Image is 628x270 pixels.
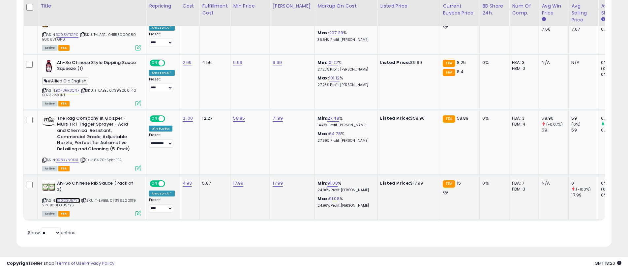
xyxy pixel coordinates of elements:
div: 5.87 [202,180,225,186]
span: | SKU: T-LABEL 073992001140 B073RR3CNF [42,88,136,98]
div: $58.90 [380,115,435,121]
div: 0.14% [601,127,628,133]
div: 4.55 [202,60,225,66]
p: 36.54% Profit [PERSON_NAME] [317,38,372,42]
a: B008VT1GP0 [56,32,78,38]
b: Listed Price: [380,59,410,66]
b: Min: [317,115,327,121]
div: ASIN: [42,15,141,50]
div: Amazon AI * [149,25,175,31]
span: Show: entries [28,229,75,236]
p: 27.23% Profit [PERSON_NAME] [317,67,372,72]
div: 0.29% [601,115,628,121]
small: (0%) [601,187,610,192]
a: 91.08 [327,180,338,187]
div: 59 [571,127,598,133]
span: 58.89 [457,115,469,121]
div: % [317,180,372,193]
div: Markup on Cost [317,3,374,10]
div: FBA: 3 [512,115,534,121]
span: FBA [58,45,70,51]
p: 14.47% Profit [PERSON_NAME] [317,123,372,128]
div: FBA: 3 [512,60,534,66]
div: Num of Comp. [512,3,536,16]
a: 9.99 [273,59,282,66]
small: (0%) [571,122,581,127]
a: 2.69 [183,59,192,66]
span: 2025-08-15 18:20 GMT [595,260,621,266]
div: Title [41,3,143,10]
div: FBM: 0 [512,66,534,72]
span: OFF [164,181,175,187]
b: Listed Price: [380,180,410,186]
div: 7.66 [542,26,568,32]
a: 101.12 [329,75,340,81]
div: Avg BB Share [601,3,625,16]
span: All listings currently available for purchase on Amazon [42,101,57,106]
div: % [317,60,372,72]
span: | SKU: 84170-5pk-FBA [80,157,122,163]
b: Min: [317,59,327,66]
div: [PERSON_NAME] [273,3,312,10]
div: 12.27 [202,115,225,121]
div: seller snap | | [7,260,114,267]
span: ON [150,181,159,187]
div: N/A [571,60,593,66]
div: FBA: 7 [512,180,534,186]
a: 58.85 [233,115,245,122]
div: Min Price [233,3,267,10]
div: 0% [482,180,504,186]
div: Repricing [149,3,177,10]
div: 0% [601,192,628,198]
b: Max: [317,30,329,36]
p: 27.89% Profit [PERSON_NAME] [317,138,372,143]
div: Listed Price [380,3,437,10]
small: (0.65%) [576,21,591,26]
div: 0% [601,180,628,186]
small: Avg BB Share. [601,16,605,22]
div: % [317,75,372,87]
a: Privacy Policy [85,260,114,266]
a: Terms of Use [56,260,84,266]
b: Min: [317,180,327,186]
div: Avg Win Price [542,3,566,16]
small: Avg Win Price. [542,16,546,22]
a: B073RR3CNF [56,88,79,93]
span: OFF [164,116,175,121]
div: 58.96 [542,115,568,121]
div: % [317,30,372,42]
a: 101.12 [327,59,338,66]
div: FBM: 3 [512,186,534,192]
small: (-0.07%) [546,122,563,127]
span: 8.25 [457,59,466,66]
div: ASIN: [42,180,141,216]
div: $17.99 [380,180,435,186]
b: Max: [317,195,329,202]
div: BB Share 24h. [482,3,506,16]
small: (-100%) [576,187,591,192]
div: N/A [542,180,563,186]
div: Preset: [149,77,175,92]
div: 0% [601,60,628,66]
div: 0.57% [601,26,628,32]
a: B08KYN9K4L [56,157,79,163]
span: FBA [58,166,70,171]
div: Fulfillment Cost [202,3,227,16]
b: Max: [317,75,329,81]
a: 17.99 [273,180,283,187]
div: 0% [482,60,504,66]
div: 17.99 [571,192,598,198]
div: Current Buybox Price [443,3,477,16]
div: 0% [601,72,628,77]
a: B00D3U57YS [56,198,80,203]
span: FBA [58,211,70,217]
a: 207.39 [329,30,343,36]
div: Avg Selling Price [571,3,595,23]
span: #Allied Old English [42,77,88,85]
div: % [317,131,372,143]
div: 0% [482,115,504,121]
small: FBA [443,69,455,76]
div: 59 [542,127,568,133]
small: FBA [443,60,455,67]
div: Preset: [149,32,175,47]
